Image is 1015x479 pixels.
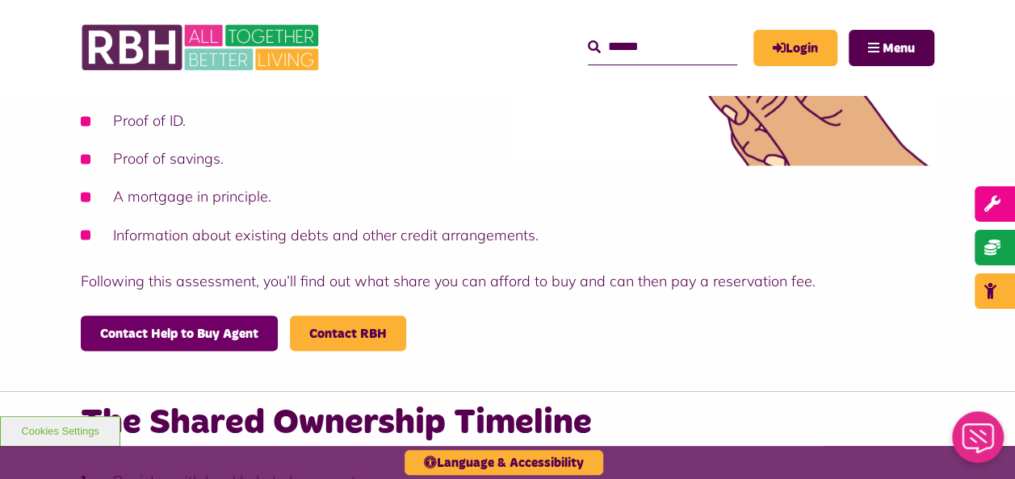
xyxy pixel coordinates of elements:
[942,406,1015,479] iframe: Netcall Web Assistant for live chat
[113,111,186,130] span: Proof of ID.
[588,30,737,65] input: Search
[405,450,603,475] button: Language & Accessibility
[81,16,323,79] img: RBH
[81,315,278,351] a: Contact Help to Buy Agent - open in a new tab
[113,187,271,206] span: A mortgage in principle.
[753,30,837,66] a: MyRBH
[883,42,915,55] span: Menu
[81,399,934,445] h2: The Shared Ownership Timeline
[309,327,387,339] a: Contact RBH - open in a new tab
[81,271,816,289] span: Following this assessment, you’ll find out what share you can afford to buy and can then pay a re...
[113,225,539,244] span: Information about existing debts and other credit arrangements.
[849,30,934,66] button: Navigation
[113,149,224,168] span: Proof of savings.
